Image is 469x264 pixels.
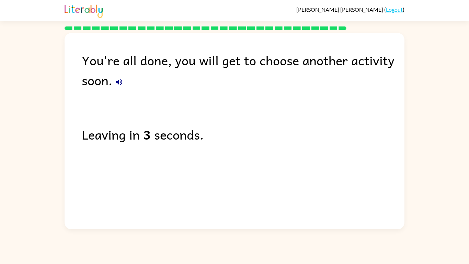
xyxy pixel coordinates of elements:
b: 3 [143,124,151,144]
div: ( ) [296,6,404,13]
a: Logout [386,6,403,13]
div: You're all done, you will get to choose another activity soon. [82,50,404,90]
div: Leaving in seconds. [82,124,404,144]
img: Literably [65,3,103,18]
span: [PERSON_NAME] [PERSON_NAME] [296,6,384,13]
